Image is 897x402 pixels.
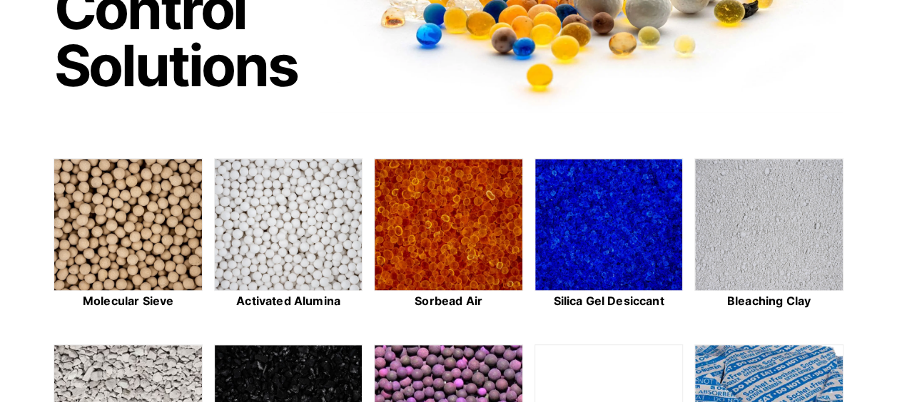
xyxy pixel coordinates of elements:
[374,294,522,308] h2: Sorbead Air
[54,294,202,308] h2: Molecular Sieve
[54,158,202,310] a: Molecular Sieve
[694,158,843,310] a: Bleaching Clay
[214,158,363,310] a: Activated Alumina
[374,158,522,310] a: Sorbead Air
[534,294,683,308] h2: Silica Gel Desiccant
[694,294,843,308] h2: Bleaching Clay
[214,294,363,308] h2: Activated Alumina
[534,158,683,310] a: Silica Gel Desiccant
